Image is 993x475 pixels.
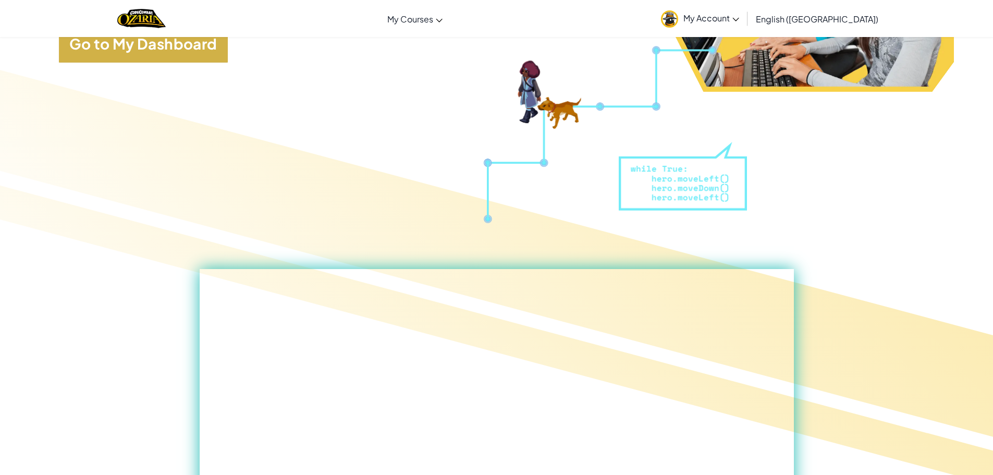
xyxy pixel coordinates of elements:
a: Ozaria by CodeCombat logo [117,8,166,29]
a: My Courses [382,5,448,33]
span: My Account [683,13,739,23]
a: My Account [656,2,744,35]
a: Go to My Dashboard [59,25,228,63]
span: My Courses [387,14,433,25]
img: avatar [661,10,678,28]
img: Home [117,8,166,29]
span: English ([GEOGRAPHIC_DATA]) [756,14,878,25]
a: English ([GEOGRAPHIC_DATA]) [751,5,884,33]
